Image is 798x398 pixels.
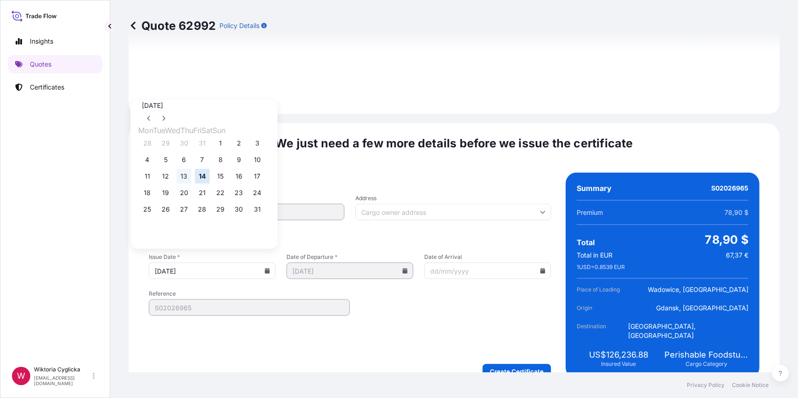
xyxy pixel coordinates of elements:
div: [DATE] [142,100,267,111]
button: 31 [195,136,210,151]
a: Insights [8,32,102,50]
button: 19 [158,185,173,200]
p: Quotes [30,60,51,69]
span: Date of Departure [287,253,413,261]
span: Issue Date [149,253,275,261]
p: Policy Details [219,21,259,30]
button: 18 [140,185,155,200]
span: Sunday [213,126,226,135]
span: Friday [193,126,202,135]
span: Gdansk, [GEOGRAPHIC_DATA] [656,303,748,313]
span: Thursday [180,126,193,135]
span: 67,37 € [726,251,748,260]
button: 6 [177,152,191,167]
span: Total [577,238,595,247]
button: 25 [140,202,155,217]
span: Wadowice, [GEOGRAPHIC_DATA] [648,285,748,294]
button: 12 [158,169,173,184]
button: 1 [214,136,228,151]
span: Destination [577,322,628,340]
p: Insights [30,37,53,46]
button: 8 [214,152,228,167]
span: Cargo Category [686,360,727,368]
a: Quotes [8,55,102,73]
a: Privacy Policy [687,381,725,389]
button: 23 [232,185,247,200]
button: 29 [158,136,173,151]
input: Your internal reference [149,299,350,316]
button: 15 [214,169,228,184]
p: Quote 62992 [129,18,216,33]
input: dd/mm/yyyy [149,263,275,279]
button: 17 [250,169,265,184]
span: Insured Value [601,360,636,368]
button: 14 [195,169,210,184]
button: 29 [214,202,228,217]
a: Cookie Notice [732,381,769,389]
a: Certificates [8,78,102,96]
span: Named Assured Details [149,173,551,184]
span: Wednesday [165,126,180,135]
button: 24 [250,185,265,200]
p: Wiktoria Cyglicka [34,366,91,373]
button: 5 [158,152,173,167]
button: 16 [232,169,247,184]
button: 7 [195,152,210,167]
span: 78,90 $ [725,208,748,217]
span: Address [355,195,551,202]
button: 11 [140,169,155,184]
span: [GEOGRAPHIC_DATA], [GEOGRAPHIC_DATA] [628,322,748,340]
button: 30 [177,136,191,151]
span: Perishable Foodstuffs and other temperature sensitive commodities [664,349,748,360]
span: Shipment details [149,231,551,242]
span: S02026965 [711,184,748,193]
span: 78,90 $ [705,232,748,247]
span: W [17,371,25,381]
button: 28 [140,136,155,151]
button: 2 [232,136,247,151]
button: 20 [177,185,191,200]
button: 22 [214,185,228,200]
span: 1 USD = 0.8539 EUR [577,263,625,271]
p: Create Certificate [490,367,544,376]
span: US$126,236.88 [589,349,648,360]
button: 9 [232,152,247,167]
button: 13 [177,169,191,184]
button: 27 [177,202,191,217]
button: 4 [140,152,155,167]
input: Cargo owner address [355,204,551,220]
span: Summary [577,184,612,193]
p: Certificates [30,83,64,92]
p: [EMAIL_ADDRESS][DOMAIN_NAME] [34,375,91,386]
span: Monday [138,126,153,135]
span: Premium [577,208,603,217]
span: Place of Loading [577,285,628,294]
button: 26 [158,202,173,217]
button: Create Certificate [483,364,551,379]
span: Saturday [202,126,213,135]
button: 28 [195,202,210,217]
input: dd/mm/yyyy [424,263,551,279]
span: Origin [577,303,628,313]
span: We just need a few more details before we issue the certificate [275,136,633,151]
span: Tuesday [153,126,165,135]
button: 21 [195,185,210,200]
span: Date of Arrival [424,253,551,261]
span: Reference [149,290,350,297]
input: dd/mm/yyyy [287,263,413,279]
span: Total in EUR [577,251,613,260]
button: 31 [250,202,265,217]
button: 3 [250,136,265,151]
button: 10 [250,152,265,167]
button: 30 [232,202,247,217]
